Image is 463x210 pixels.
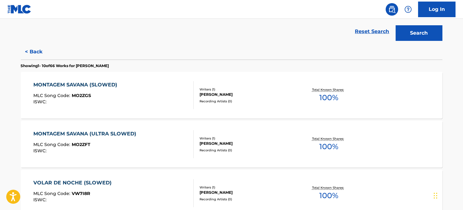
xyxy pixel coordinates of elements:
iframe: Chat Widget [432,180,463,210]
div: Writers ( 1 ) [200,136,294,141]
span: MLC Song Code : [33,191,72,196]
button: < Back [21,44,58,60]
a: MONTAGEM SAVANA (SLOWED)MLC Song Code:MO2ZGSISWC:Writers (1)[PERSON_NAME]Recording Artists (0)Tot... [21,72,442,119]
p: Total Known Shares: [312,185,345,190]
span: ISWC : [33,197,48,203]
div: MONTAGEM SAVANA (ULTRA SLOWED) [33,130,139,138]
div: [PERSON_NAME] [200,190,294,195]
div: Help [402,3,414,16]
div: Writers ( 1 ) [200,87,294,92]
div: Recording Artists ( 0 ) [200,197,294,202]
img: search [388,6,396,13]
span: ISWC : [33,148,48,154]
span: 100 % [319,190,338,201]
button: Search [396,25,442,41]
span: MO2ZFT [72,142,90,147]
p: Total Known Shares: [312,87,345,92]
div: Recording Artists ( 0 ) [200,99,294,104]
div: VOLAR DE NOCHE (SLOWED) [33,179,115,187]
span: MO2ZGS [72,93,91,98]
img: help [404,6,412,13]
a: Reset Search [352,25,393,38]
span: MLC Song Code : [33,142,72,147]
span: MLC Song Code : [33,93,72,98]
p: Total Known Shares: [312,136,345,141]
a: MONTAGEM SAVANA (ULTRA SLOWED)MLC Song Code:MO2ZFTISWC:Writers (1)[PERSON_NAME]Recording Artists ... [21,121,442,168]
div: [PERSON_NAME] [200,141,294,146]
a: Log In [418,2,456,17]
p: Showing 1 - 10 of 66 Works for [PERSON_NAME] [21,63,109,69]
span: ISWC : [33,99,48,105]
span: 100 % [319,141,338,152]
div: Drag [434,186,437,205]
img: MLC Logo [7,5,31,14]
div: MONTAGEM SAVANA (SLOWED) [33,81,120,89]
a: Public Search [386,3,398,16]
div: [PERSON_NAME] [200,92,294,97]
span: 100 % [319,92,338,103]
div: Writers ( 1 ) [200,185,294,190]
span: VW7I8R [72,191,90,196]
div: Recording Artists ( 0 ) [200,148,294,153]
